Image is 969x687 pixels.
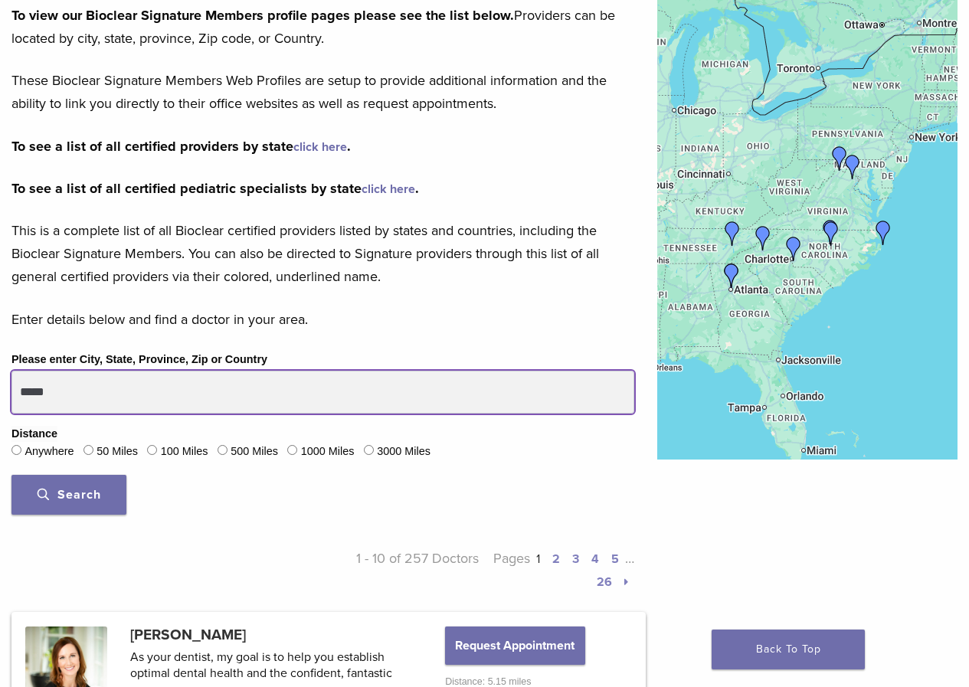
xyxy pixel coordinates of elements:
div: Dr. Jeffrey Beeler [720,221,745,246]
label: 100 Miles [161,443,208,460]
label: 500 Miles [231,443,278,460]
a: 26 [597,574,612,590]
div: Dr. Deborah Baker [827,146,852,171]
strong: To see a list of all certified providers by state . [11,138,351,155]
a: 1 [536,551,540,567]
strong: To view our Bioclear Signature Members profile pages please see the list below. [11,7,514,24]
a: click here [362,182,415,197]
span: Search [38,487,101,502]
a: 4 [591,551,599,567]
p: 1 - 10 of 257 Doctors [323,547,479,593]
label: Please enter City, State, Province, Zip or Country [11,352,267,368]
div: Dr. Ann Coambs [781,237,806,261]
span: … [625,550,634,567]
button: Search [11,475,126,515]
div: Dr. Lauren Chapman [818,220,843,244]
label: 50 Miles [97,443,138,460]
div: Dr. Skip Dolt [719,263,744,288]
p: Pages [479,547,634,593]
a: 3 [572,551,579,567]
div: Dr. Komal Karmacharya [840,155,865,179]
label: 1000 Miles [301,443,355,460]
p: Providers can be located by city, state, province, Zip code, or Country. [11,4,634,50]
strong: To see a list of all certified pediatric specialists by state . [11,180,419,197]
a: 5 [611,551,619,567]
div: Dr. Anna Abernethy [819,221,843,246]
div: Dr. Makani Peele [871,221,895,245]
button: Request Appointment [445,626,584,665]
p: These Bioclear Signature Members Web Profiles are setup to provide additional information and the... [11,69,634,115]
legend: Distance [11,426,57,443]
a: 2 [552,551,560,567]
a: Back To Top [712,630,865,669]
a: click here [293,139,347,155]
p: This is a complete list of all Bioclear certified providers listed by states and countries, inclu... [11,219,634,288]
p: Enter details below and find a doctor in your area. [11,308,634,331]
label: Anywhere [25,443,74,460]
label: 3000 Miles [377,443,430,460]
div: Dr. Rebekkah Merrell [751,226,775,250]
